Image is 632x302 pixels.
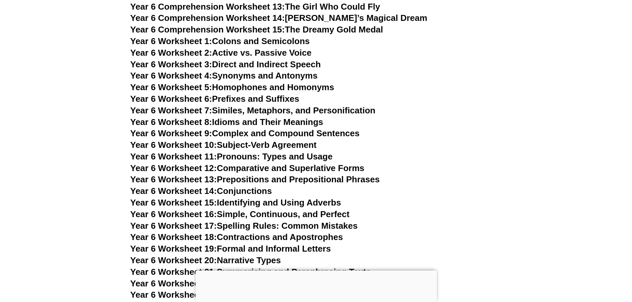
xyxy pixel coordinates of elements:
[130,221,217,231] span: Year 6 Worksheet 17:
[130,221,358,231] a: Year 6 Worksheet 17:Spelling Rules: Common Mistakes
[130,163,217,173] span: Year 6 Worksheet 12:
[130,13,285,23] span: Year 6 Comprehension Worksheet 14:
[130,2,285,12] span: Year 6 Comprehension Worksheet 13:
[130,174,380,184] a: Year 6 Worksheet 13:Prepositions and Prepositional Phrases
[130,267,371,277] a: Year 6 Worksheet 21:Summarising and Paraphrasing Texts
[130,105,212,115] span: Year 6 Worksheet 7:
[130,105,376,115] a: Year 6 Worksheet 7:Similes, Metaphors, and Personification
[130,71,212,81] span: Year 6 Worksheet 4:
[130,290,342,300] a: Year 6 Worksheet 23:Alliteration and Onomatopoeia
[130,209,217,219] span: Year 6 Worksheet 16:
[130,290,217,300] span: Year 6 Worksheet 23:
[130,82,212,92] span: Year 6 Worksheet 5:
[130,2,380,12] a: Year 6 Comprehension Worksheet 13:The Girl Who Could Fly
[130,82,334,92] a: Year 6 Worksheet 5:Homophones and Homonyms
[130,163,365,173] a: Year 6 Worksheet 12:Comparative and Superlative Forms
[130,174,217,184] span: Year 6 Worksheet 13:
[130,244,217,254] span: Year 6 Worksheet 19:
[130,94,299,104] a: Year 6 Worksheet 6:Prefixes and Suffixes
[130,198,217,208] span: Year 6 Worksheet 15:
[130,13,427,23] a: Year 6 Comprehension Worksheet 14:[PERSON_NAME]’s Magical Dream
[130,117,212,127] span: Year 6 Worksheet 8:
[130,209,350,219] a: Year 6 Worksheet 16:Simple, Continuous, and Perfect
[130,232,217,242] span: Year 6 Worksheet 18:
[130,140,217,150] span: Year 6 Worksheet 10:
[130,48,312,58] a: Year 6 Worksheet 2:Active vs. Passive Voice
[130,94,212,104] span: Year 6 Worksheet 6:
[522,227,632,302] iframe: Chat Widget
[130,244,331,254] a: Year 6 Worksheet 19:Formal and Informal Letters
[130,140,317,150] a: Year 6 Worksheet 10:Subject-Verb Agreement
[130,36,212,46] span: Year 6 Worksheet 1:
[130,59,321,69] a: Year 6 Worksheet 3:Direct and Indirect Speech
[130,71,318,81] a: Year 6 Worksheet 4:Synonyms and Antonyms
[130,25,285,34] span: Year 6 Comprehension Worksheet 15:
[130,267,217,277] span: Year 6 Worksheet 21:
[130,255,217,265] span: Year 6 Worksheet 20:
[130,25,383,34] a: Year 6 Comprehension Worksheet 15:The Dreamy Gold Medal
[130,278,385,288] a: Year 6 Worksheet 22:Understanding Tone and Mood in Writing
[130,186,272,196] a: Year 6 Worksheet 14:Conjunctions
[130,151,217,161] span: Year 6 Worksheet 11:
[130,186,217,196] span: Year 6 Worksheet 14:
[130,278,217,288] span: Year 6 Worksheet 22:
[130,48,212,58] span: Year 6 Worksheet 2:
[130,255,281,265] a: Year 6 Worksheet 20:Narrative Types
[130,117,323,127] a: Year 6 Worksheet 8:Idioms and Their Meanings
[130,59,212,69] span: Year 6 Worksheet 3:
[130,198,341,208] a: Year 6 Worksheet 15:Identifying and Using Adverbs
[195,271,437,300] iframe: Advertisement
[130,128,212,138] span: Year 6 Worksheet 9:
[130,36,310,46] a: Year 6 Worksheet 1:Colons and Semicolons
[130,128,360,138] a: Year 6 Worksheet 9:Complex and Compound Sentences
[130,151,333,161] a: Year 6 Worksheet 11:Pronouns: Types and Usage
[130,232,343,242] a: Year 6 Worksheet 18:Contractions and Apostrophes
